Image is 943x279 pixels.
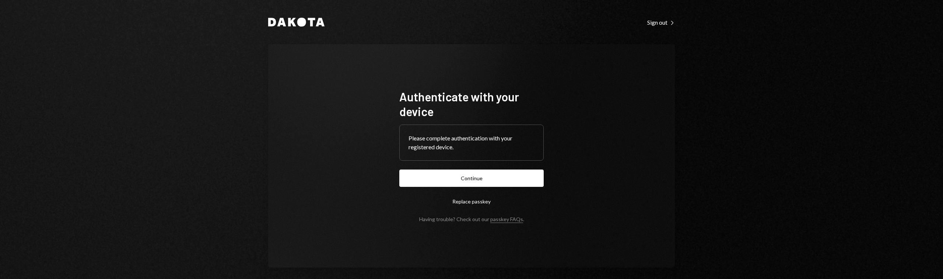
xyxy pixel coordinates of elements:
[490,216,523,223] a: passkey FAQs
[399,89,544,119] h1: Authenticate with your device
[409,134,534,151] div: Please complete authentication with your registered device.
[399,193,544,210] button: Replace passkey
[399,170,544,187] button: Continue
[647,19,675,26] div: Sign out
[647,18,675,26] a: Sign out
[419,216,524,222] div: Having trouble? Check out our .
